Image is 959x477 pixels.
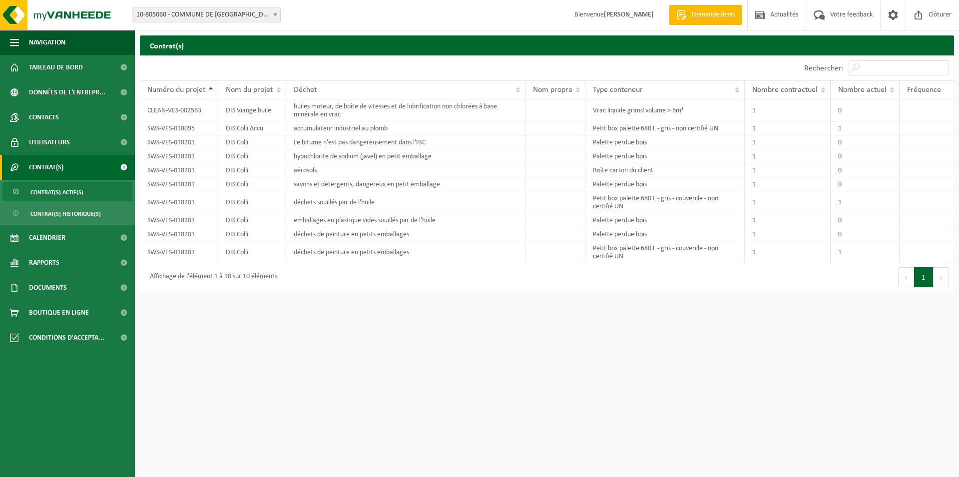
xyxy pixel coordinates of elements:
h2: Contrat(s) [140,35,954,55]
td: emballages en plastique vides souillés par de l'huile [286,213,525,227]
a: Contrat(s) historique(s) [2,204,132,223]
label: Rechercher: [804,64,844,72]
span: Boutique en ligne [29,300,89,325]
td: Petit box palette 680 L - gris - non certifié UN [585,121,745,135]
td: savons et détergents, dangereux en petit emballage [286,177,525,191]
td: DIS Colli [218,191,286,213]
td: DIS Colli [218,163,286,177]
div: Affichage de l'élément 1 à 10 sur 10 éléments [145,268,277,286]
td: huiles moteur, de boîte de vitesses et de lubrification non chlorées à base minérale en vrac [286,99,525,121]
span: Type conteneur [593,86,643,94]
td: CLEAN-VES-002563 [140,99,218,121]
td: SWS-VES-018201 [140,213,218,227]
span: Nom propre [533,86,572,94]
span: Contrat(s) actif(s) [30,183,83,202]
span: Données de l'entrepr... [29,80,105,105]
td: 1 [745,149,831,163]
td: DIS Colli [218,177,286,191]
span: Documents [29,275,67,300]
td: 1 [831,241,900,263]
td: 0 [831,99,900,121]
td: 1 [745,135,831,149]
td: Vrac liquide grand volume > 6m³ [585,99,745,121]
td: 1 [745,191,831,213]
td: 0 [831,177,900,191]
td: Palette perdue bois [585,177,745,191]
td: 1 [745,227,831,241]
span: Contacts [29,105,59,130]
td: SWS-VES-018201 [140,163,218,177]
span: 10-805060 - COMMUNE DE FLOREFFE - FRANIÈRE [132,7,281,22]
td: SWS-VES-018201 [140,227,218,241]
td: Palette perdue bois [585,213,745,227]
strong: [PERSON_NAME] [604,11,654,18]
span: Déchet [294,86,317,94]
td: Boîte carton du client [585,163,745,177]
button: Previous [898,267,914,287]
td: 1 [745,177,831,191]
td: Le bitume n'est pas dangereusement dans l'IBC [286,135,525,149]
td: SWS-VES-018201 [140,191,218,213]
td: accumulateur industriel au plomb [286,121,525,135]
td: 0 [831,135,900,149]
td: aérosols [286,163,525,177]
a: Demande devis [669,5,742,25]
td: DIS Colli [218,213,286,227]
td: DIS Colli Accu [218,121,286,135]
td: SWS-VES-018201 [140,177,218,191]
span: Tableau de bord [29,55,83,80]
span: Contrat(s) historique(s) [30,204,101,223]
span: Fréquence [907,86,941,94]
td: DIS Colli [218,241,286,263]
td: 1 [831,191,900,213]
td: 0 [831,213,900,227]
td: 0 [831,227,900,241]
td: Petit box palette 680 L - gris - couvercle - non certifié UN [585,191,745,213]
td: SWS-VES-018201 [140,241,218,263]
td: déchets de peinture en petits emballages [286,241,525,263]
span: Conditions d'accepta... [29,325,104,350]
span: Calendrier [29,225,65,250]
td: 1 [745,163,831,177]
td: SWS-VES-018201 [140,149,218,163]
td: 0 [831,163,900,177]
td: hypochlorite de sodium (javel) en petit emballage [286,149,525,163]
td: SWS-VES-018201 [140,135,218,149]
span: 10-805060 - COMMUNE DE FLOREFFE - FRANIÈRE [132,8,280,22]
span: Contrat(s) [29,155,63,180]
td: 1 [745,241,831,263]
span: Utilisateurs [29,130,70,155]
td: Palette perdue bois [585,135,745,149]
a: Contrat(s) actif(s) [2,182,132,201]
td: Palette perdue bois [585,149,745,163]
span: Numéro du projet [147,86,205,94]
td: 0 [831,149,900,163]
td: Palette perdue bois [585,227,745,241]
td: déchets de peinture en petits emballages [286,227,525,241]
td: 1 [745,121,831,135]
span: Nom du projet [226,86,273,94]
td: DIS Colli [218,135,286,149]
td: Petit box palette 680 L - gris - couvercle - non certifié UN [585,241,745,263]
td: SWS-VES-018095 [140,121,218,135]
td: DIS Colli [218,227,286,241]
td: DIS Colli [218,149,286,163]
button: 1 [914,267,934,287]
span: Nombre contractuel [752,86,818,94]
span: Demande devis [689,10,737,20]
td: déchets souillés par de l'huile [286,191,525,213]
td: DIS Viange huile [218,99,286,121]
td: 1 [745,99,831,121]
span: Navigation [29,30,65,55]
td: 1 [745,213,831,227]
button: Next [934,267,949,287]
span: Nombre actuel [838,86,887,94]
td: 1 [831,121,900,135]
span: Rapports [29,250,59,275]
